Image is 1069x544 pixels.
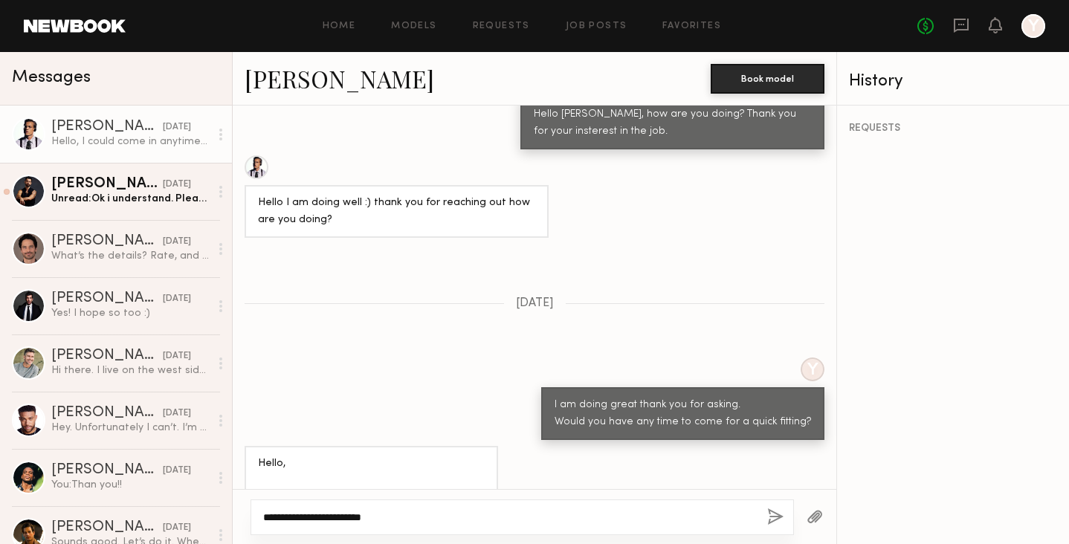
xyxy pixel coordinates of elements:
div: [DATE] [163,349,191,363]
div: REQUESTS [849,123,1057,134]
div: I am doing great thank you for asking. Would you have any time to come for a quick fitting? [555,397,811,431]
div: [DATE] [163,178,191,192]
span: Messages [12,69,91,86]
div: [PERSON_NAME] [51,463,163,478]
div: [PERSON_NAME] [51,120,163,135]
div: [DATE] [163,521,191,535]
div: [DATE] [163,407,191,421]
a: Requests [473,22,530,31]
div: Hello, I could come in anytime [DATE] 9am-12:30pm. [51,135,210,149]
a: Models [391,22,436,31]
a: Job Posts [566,22,627,31]
div: [PERSON_NAME] [51,406,163,421]
div: [PERSON_NAME] [51,349,163,363]
a: Home [323,22,356,31]
div: Hey. Unfortunately I can’t. I’m booked and away right now. I’m free the 21-27 [51,421,210,435]
div: Hello [PERSON_NAME], how are you doing? Thank you for your insterest in the job. [534,106,811,140]
div: You: Than you!! [51,478,210,492]
div: [PERSON_NAME] [51,291,163,306]
div: [DATE] [163,120,191,135]
div: Hello, I could come in anytime [DATE] 9am-12:30pm. [258,456,485,507]
div: [PERSON_NAME] [51,234,163,249]
div: Unread: Ok i understand. Please feel free to reach out either here or at [EMAIL_ADDRESS][DOMAIN_N... [51,192,210,206]
div: [PERSON_NAME] [51,520,163,535]
a: Book model [711,71,824,84]
div: Hi there. I live on the west side in [GEOGRAPHIC_DATA], so downtown won’t work for a fitting as i... [51,363,210,378]
div: History [849,73,1057,90]
div: [DATE] [163,292,191,306]
div: Hello I am doing well :) thank you for reaching out how are you doing? [258,195,535,229]
div: [DATE] [163,235,191,249]
a: Favorites [662,22,721,31]
div: What’s the details? Rate, and proposed work date ? [51,249,210,263]
div: [DATE] [163,464,191,478]
div: Yes! I hope so too :) [51,306,210,320]
div: [PERSON_NAME] [51,177,163,192]
button: Book model [711,64,824,94]
span: [DATE] [516,297,554,310]
a: [PERSON_NAME] [245,62,434,94]
a: Y [1021,14,1045,38]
